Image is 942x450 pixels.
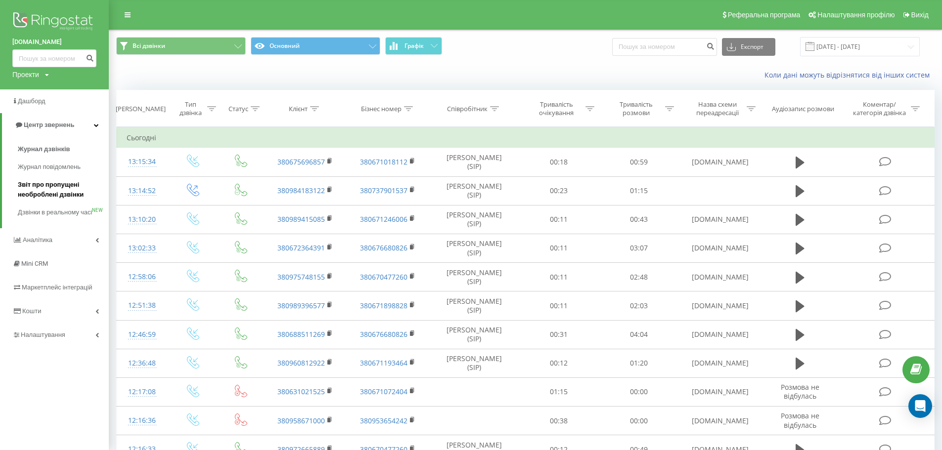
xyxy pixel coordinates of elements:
[429,176,519,205] td: [PERSON_NAME] (SIP)
[599,148,678,176] td: 00:59
[116,37,246,55] button: Всі дзвінки
[289,105,308,113] div: Клієнт
[22,307,41,315] span: Кошти
[18,207,92,217] span: Дзвінки в реальному часі
[429,320,519,349] td: [PERSON_NAME] (SIP)
[360,157,407,166] a: 380671018112
[360,387,407,396] a: 380671072404
[23,236,52,244] span: Аналiтика
[599,377,678,406] td: 00:00
[277,186,325,195] a: 380984183122
[277,272,325,282] a: 380975748155
[429,349,519,377] td: [PERSON_NAME] (SIP)
[127,152,158,171] div: 13:15:34
[599,291,678,320] td: 02:03
[360,301,407,310] a: 380671898828
[12,70,39,80] div: Проекти
[429,234,519,262] td: [PERSON_NAME] (SIP)
[519,377,598,406] td: 01:15
[678,148,762,176] td: [DOMAIN_NAME]
[429,291,519,320] td: [PERSON_NAME] (SIP)
[519,407,598,435] td: 00:38
[277,243,325,252] a: 380672364391
[817,11,895,19] span: Налаштування профілю
[360,358,407,368] a: 380671193464
[610,100,663,117] div: Тривалість розмови
[599,263,678,291] td: 02:48
[519,349,598,377] td: 00:12
[911,11,929,19] span: Вихід
[908,394,932,418] div: Open Intercom Messenger
[12,37,96,47] a: [DOMAIN_NAME]
[612,38,717,56] input: Пошук за номером
[764,70,935,80] a: Коли дані можуть відрізнятися вiд інших систем
[12,10,96,35] img: Ringostat logo
[116,105,166,113] div: [PERSON_NAME]
[429,205,519,234] td: [PERSON_NAME] (SIP)
[127,239,158,258] div: 13:02:33
[127,267,158,286] div: 12:58:06
[678,320,762,349] td: [DOMAIN_NAME]
[530,100,583,117] div: Тривалість очікування
[678,349,762,377] td: [DOMAIN_NAME]
[360,186,407,195] a: 380737901537
[599,349,678,377] td: 01:20
[519,148,598,176] td: 00:18
[519,320,598,349] td: 00:31
[18,140,109,158] a: Журнал дзвінків
[519,205,598,234] td: 00:11
[127,296,158,315] div: 12:51:38
[127,354,158,373] div: 12:36:48
[599,234,678,262] td: 03:07
[519,263,598,291] td: 00:11
[519,234,598,262] td: 00:11
[228,105,248,113] div: Статус
[519,176,598,205] td: 00:23
[277,301,325,310] a: 380989396577
[678,407,762,435] td: [DOMAIN_NAME]
[360,416,407,425] a: 380953654242
[678,234,762,262] td: [DOMAIN_NAME]
[277,214,325,224] a: 380989415085
[728,11,801,19] span: Реферальна програма
[678,377,762,406] td: [DOMAIN_NAME]
[24,121,74,128] span: Центр звернень
[21,331,65,338] span: Налаштування
[519,291,598,320] td: 00:11
[722,38,775,56] button: Експорт
[12,49,96,67] input: Пошук за номером
[599,176,678,205] td: 01:15
[599,205,678,234] td: 00:43
[360,272,407,282] a: 380670477260
[851,100,908,117] div: Коментар/категорія дзвінка
[133,42,165,50] span: Всі дзвінки
[21,260,48,267] span: Mini CRM
[127,382,158,402] div: 12:17:08
[404,42,424,49] span: Графік
[18,158,109,176] a: Журнал повідомлень
[117,128,935,148] td: Сьогодні
[277,329,325,339] a: 380688511269
[18,204,109,221] a: Дзвінки в реальному часіNEW
[18,162,81,172] span: Журнал повідомлень
[127,210,158,229] div: 13:10:20
[127,411,158,430] div: 12:16:36
[429,148,519,176] td: [PERSON_NAME] (SIP)
[18,176,109,204] a: Звіт про пропущені необроблені дзвінки
[18,180,104,200] span: Звіт про пропущені необроблені дзвінки
[277,157,325,166] a: 380675696857
[678,263,762,291] td: [DOMAIN_NAME]
[781,382,819,401] span: Розмова не відбулась
[127,181,158,201] div: 13:14:52
[251,37,380,55] button: Основний
[277,416,325,425] a: 380958671000
[781,411,819,429] span: Розмова не відбулась
[429,263,519,291] td: [PERSON_NAME] (SIP)
[18,97,45,105] span: Дашборд
[385,37,442,55] button: Графік
[678,291,762,320] td: [DOMAIN_NAME]
[360,329,407,339] a: 380676680826
[18,144,70,154] span: Журнал дзвінків
[691,100,744,117] div: Назва схеми переадресації
[599,320,678,349] td: 04:04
